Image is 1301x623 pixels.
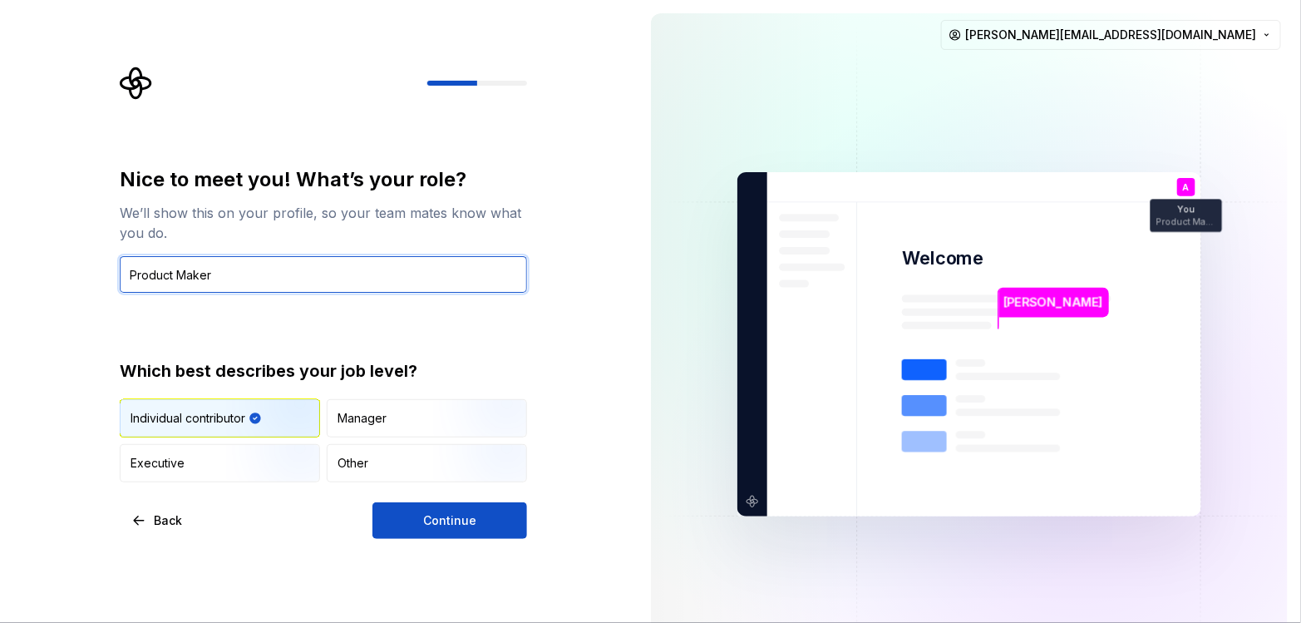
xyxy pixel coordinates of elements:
[120,67,153,100] svg: Supernova Logo
[1178,205,1195,215] p: You
[1003,294,1103,312] p: [PERSON_NAME]
[120,502,196,539] button: Back
[154,512,182,529] span: Back
[372,502,527,539] button: Continue
[941,20,1281,50] button: [PERSON_NAME][EMAIL_ADDRESS][DOMAIN_NAME]
[338,455,368,472] div: Other
[120,256,527,293] input: Job title
[120,359,527,383] div: Which best describes your job level?
[120,166,527,193] div: Nice to meet you! What’s your role?
[1156,217,1216,226] p: Product Maker
[423,512,476,529] span: Continue
[120,203,527,243] div: We’ll show this on your profile, so your team mates know what you do.
[902,247,983,271] p: Welcome
[338,410,387,427] div: Manager
[131,410,245,427] div: Individual contributor
[131,455,185,472] div: Executive
[1183,183,1190,192] p: A
[965,27,1257,43] span: [PERSON_NAME][EMAIL_ADDRESS][DOMAIN_NAME]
